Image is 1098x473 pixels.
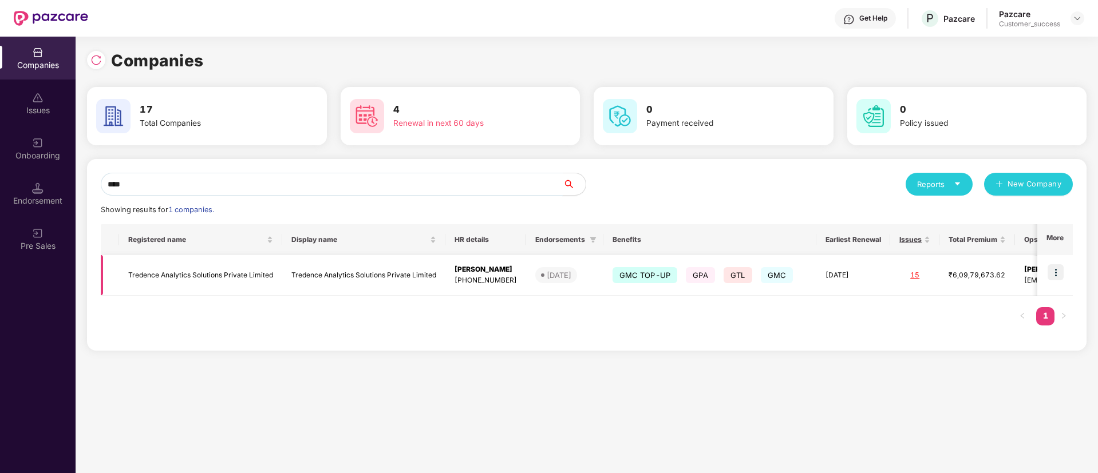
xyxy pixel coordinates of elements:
[119,255,282,296] td: Tredence Analytics Solutions Private Limited
[686,267,715,283] span: GPA
[996,180,1003,189] span: plus
[899,270,930,281] div: 15
[926,11,934,25] span: P
[1008,178,1062,190] span: New Company
[32,47,44,58] img: svg+xml;base64,PHN2ZyBpZD0iQ29tcGFuaWVzIiB4bWxucz0iaHR0cDovL3d3dy53My5vcmcvMjAwMC9zdmciIHdpZHRoPS...
[282,255,445,296] td: Tredence Analytics Solutions Private Limited
[603,99,637,133] img: svg+xml;base64,PHN2ZyB4bWxucz0iaHR0cDovL3d3dy53My5vcmcvMjAwMC9zdmciIHdpZHRoPSI2MCIgaGVpZ2h0PSI2MC...
[843,14,855,25] img: svg+xml;base64,PHN2ZyBpZD0iSGVscC0zMngzMiIgeG1sbnM9Imh0dHA6Ly93d3cudzMub3JnLzIwMDAvc3ZnIiB3aWR0aD...
[949,270,1006,281] div: ₹6,09,79,673.62
[32,228,44,239] img: svg+xml;base64,PHN2ZyB3aWR0aD0iMjAiIGhlaWdodD0iMjAiIHZpZXdCb3g9IjAgMCAyMCAyMCIgZmlsbD0ibm9uZSIgeG...
[32,92,44,104] img: svg+xml;base64,PHN2ZyBpZD0iSXNzdWVzX2Rpc2FibGVkIiB4bWxucz0iaHR0cDovL3d3dy53My5vcmcvMjAwMC9zdmciIH...
[724,267,752,283] span: GTL
[999,19,1060,29] div: Customer_success
[393,102,538,117] h3: 4
[547,269,571,281] div: [DATE]
[14,11,88,26] img: New Pazcare Logo
[140,102,284,117] h3: 17
[761,267,793,283] span: GMC
[562,173,586,196] button: search
[168,205,214,214] span: 1 companies.
[128,235,264,244] span: Registered name
[999,9,1060,19] div: Pazcare
[949,235,997,244] span: Total Premium
[562,180,586,189] span: search
[535,235,585,244] span: Endorsements
[455,264,517,275] div: [PERSON_NAME]
[890,224,939,255] th: Issues
[1013,307,1032,325] button: left
[1054,307,1073,325] li: Next Page
[1060,312,1067,319] span: right
[1013,307,1032,325] li: Previous Page
[1048,264,1064,280] img: icon
[111,48,204,73] h1: Companies
[603,224,816,255] th: Benefits
[291,235,428,244] span: Display name
[646,102,791,117] h3: 0
[816,224,890,255] th: Earliest Renewal
[816,255,890,296] td: [DATE]
[613,267,677,283] span: GMC TOP-UP
[393,117,538,130] div: Renewal in next 60 days
[1019,312,1026,319] span: left
[96,99,131,133] img: svg+xml;base64,PHN2ZyB4bWxucz0iaHR0cDovL3d3dy53My5vcmcvMjAwMC9zdmciIHdpZHRoPSI2MCIgaGVpZ2h0PSI2MC...
[90,54,102,66] img: svg+xml;base64,PHN2ZyBpZD0iUmVsb2FkLTMyeDMyIiB4bWxucz0iaHR0cDovL3d3dy53My5vcmcvMjAwMC9zdmciIHdpZH...
[859,14,887,23] div: Get Help
[590,236,597,243] span: filter
[939,224,1015,255] th: Total Premium
[350,99,384,133] img: svg+xml;base64,PHN2ZyB4bWxucz0iaHR0cDovL3d3dy53My5vcmcvMjAwMC9zdmciIHdpZHRoPSI2MCIgaGVpZ2h0PSI2MC...
[1054,307,1073,325] button: right
[32,182,44,194] img: svg+xml;base64,PHN2ZyB3aWR0aD0iMTQuNSIgaGVpZ2h0PSIxNC41IiB2aWV3Qm94PSIwIDAgMTYgMTYiIGZpbGw9Im5vbm...
[1037,224,1073,255] th: More
[1036,307,1054,324] a: 1
[646,117,791,130] div: Payment received
[1036,307,1054,325] li: 1
[954,180,961,188] span: caret-down
[984,173,1073,196] button: plusNew Company
[1073,14,1082,23] img: svg+xml;base64,PHN2ZyBpZD0iRHJvcGRvd24tMzJ4MzIiIHhtbG5zPSJodHRwOi8vd3d3LnczLm9yZy8yMDAwL3N2ZyIgd2...
[900,102,1044,117] h3: 0
[587,233,599,247] span: filter
[101,205,214,214] span: Showing results for
[445,224,526,255] th: HR details
[917,178,961,190] div: Reports
[856,99,891,133] img: svg+xml;base64,PHN2ZyB4bWxucz0iaHR0cDovL3d3dy53My5vcmcvMjAwMC9zdmciIHdpZHRoPSI2MCIgaGVpZ2h0PSI2MC...
[32,137,44,149] img: svg+xml;base64,PHN2ZyB3aWR0aD0iMjAiIGhlaWdodD0iMjAiIHZpZXdCb3g9IjAgMCAyMCAyMCIgZmlsbD0ibm9uZSIgeG...
[900,117,1044,130] div: Policy issued
[455,275,517,286] div: [PHONE_NUMBER]
[943,13,975,24] div: Pazcare
[119,224,282,255] th: Registered name
[899,235,922,244] span: Issues
[282,224,445,255] th: Display name
[140,117,284,130] div: Total Companies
